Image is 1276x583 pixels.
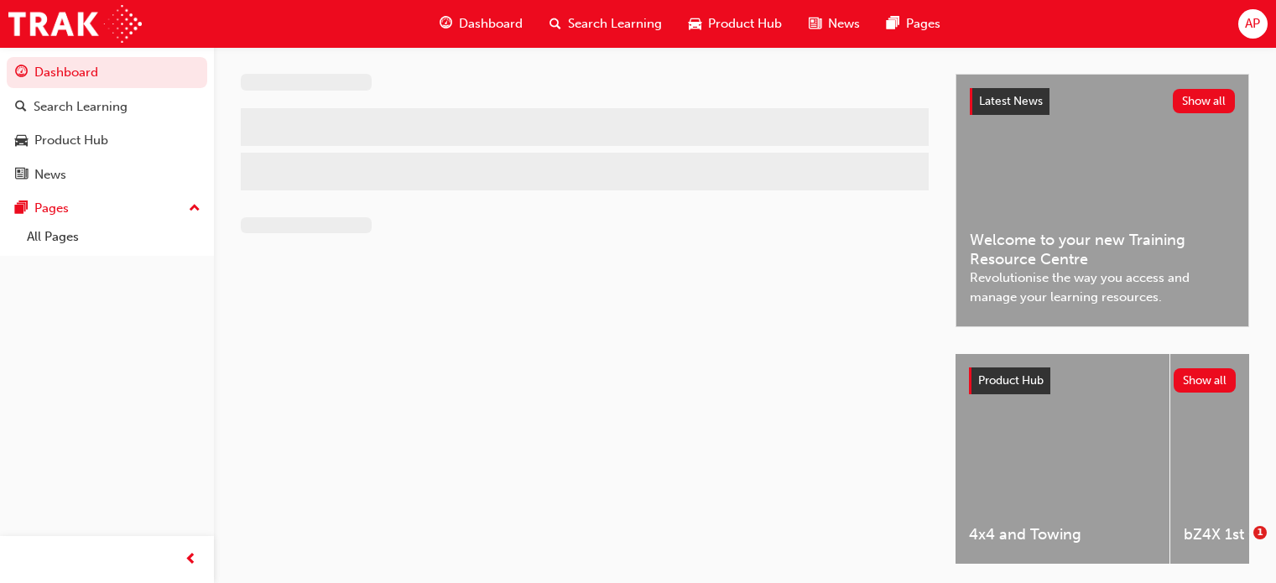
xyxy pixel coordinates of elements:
[7,125,207,156] a: Product Hub
[887,13,899,34] span: pages-icon
[689,13,701,34] span: car-icon
[7,54,207,193] button: DashboardSearch LearningProduct HubNews
[969,367,1236,394] a: Product HubShow all
[708,14,782,34] span: Product Hub
[568,14,662,34] span: Search Learning
[1219,526,1259,566] iframe: Intercom live chat
[1174,368,1237,393] button: Show all
[1238,9,1268,39] button: AP
[7,57,207,88] a: Dashboard
[978,373,1044,388] span: Product Hub
[7,193,207,224] button: Pages
[1245,14,1260,34] span: AP
[34,97,128,117] div: Search Learning
[970,231,1235,268] span: Welcome to your new Training Resource Centre
[536,7,675,41] a: search-iconSearch Learning
[979,94,1043,108] span: Latest News
[828,14,860,34] span: News
[34,165,66,185] div: News
[426,7,536,41] a: guage-iconDashboard
[15,168,28,183] span: news-icon
[185,549,197,570] span: prev-icon
[15,65,28,81] span: guage-icon
[440,13,452,34] span: guage-icon
[906,14,940,34] span: Pages
[956,354,1169,564] a: 4x4 and Towing
[809,13,821,34] span: news-icon
[15,100,27,115] span: search-icon
[34,131,108,150] div: Product Hub
[549,13,561,34] span: search-icon
[8,5,142,43] img: Trak
[970,88,1235,115] a: Latest NewsShow all
[189,198,201,220] span: up-icon
[20,224,207,250] a: All Pages
[969,525,1156,544] span: 4x4 and Towing
[873,7,954,41] a: pages-iconPages
[795,7,873,41] a: news-iconNews
[956,74,1249,327] a: Latest NewsShow allWelcome to your new Training Resource CentreRevolutionise the way you access a...
[15,201,28,216] span: pages-icon
[675,7,795,41] a: car-iconProduct Hub
[1173,89,1236,113] button: Show all
[34,199,69,218] div: Pages
[15,133,28,148] span: car-icon
[459,14,523,34] span: Dashboard
[7,159,207,190] a: News
[970,268,1235,306] span: Revolutionise the way you access and manage your learning resources.
[1253,526,1267,539] span: 1
[7,91,207,122] a: Search Learning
